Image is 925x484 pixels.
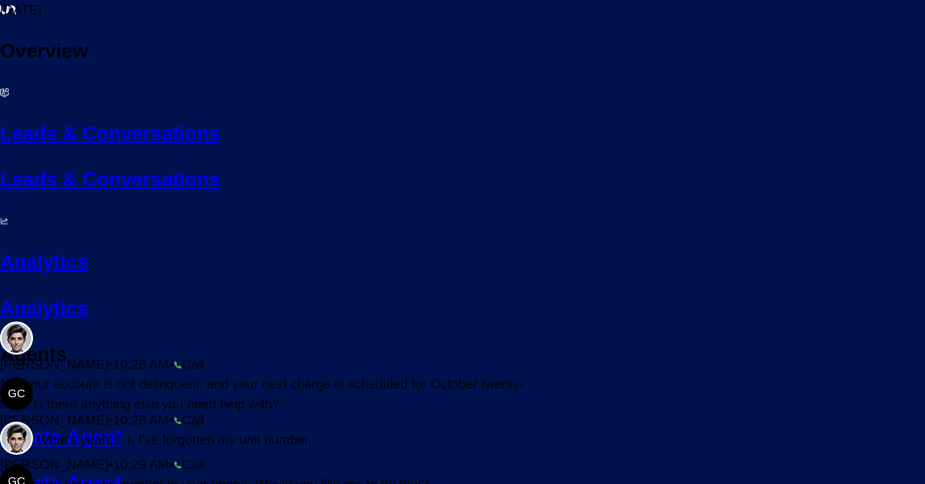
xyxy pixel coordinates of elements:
[113,413,169,427] span: 10:28 AM
[109,357,113,372] span: •
[109,457,113,472] span: •
[169,413,174,427] span: •
[169,357,174,372] span: •
[182,413,205,427] span: Call
[182,357,205,372] span: Call
[169,457,174,472] span: •
[113,357,169,372] span: 10:28 AM
[113,457,169,472] span: 10:29 AM
[182,457,205,472] span: Call
[109,413,113,427] span: •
